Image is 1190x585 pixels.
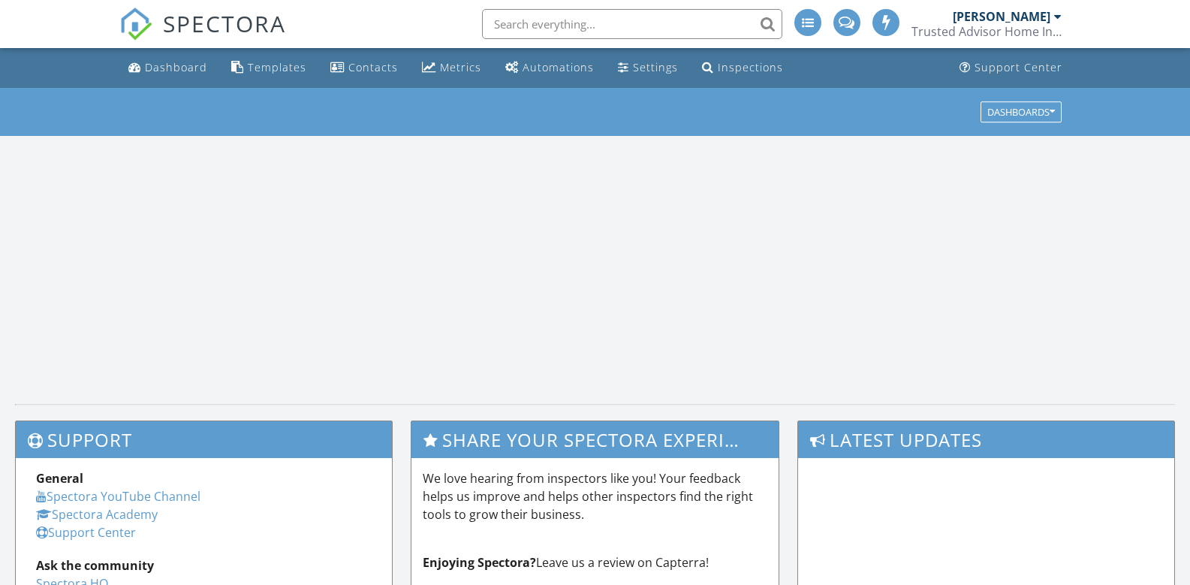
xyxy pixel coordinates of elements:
p: We love hearing from inspectors like you! Your feedback helps us improve and helps other inspecto... [423,469,767,523]
a: Templates [225,54,312,82]
div: Templates [248,60,306,74]
div: Dashboard [145,60,207,74]
div: Support Center [975,60,1062,74]
div: Trusted Advisor Home Inspections [911,24,1062,39]
strong: Enjoying Spectora? [423,554,536,571]
a: Spectora YouTube Channel [36,488,200,505]
div: Inspections [718,60,783,74]
div: Contacts [348,60,398,74]
a: Dashboard [122,54,213,82]
a: Support Center [954,54,1068,82]
span: SPECTORA [163,8,286,39]
h3: Support [16,421,392,458]
h3: Share Your Spectora Experience [411,421,779,458]
a: Settings [612,54,684,82]
input: Search everything... [482,9,782,39]
a: Inspections [696,54,789,82]
a: Spectora Academy [36,506,158,523]
strong: General [36,470,83,487]
div: Automations [523,60,594,74]
div: Metrics [440,60,481,74]
a: SPECTORA [119,20,286,52]
button: Dashboards [981,101,1062,122]
div: [PERSON_NAME] [953,9,1050,24]
div: Settings [633,60,678,74]
h3: Latest Updates [798,421,1174,458]
a: Contacts [324,54,404,82]
p: Leave us a review on Capterra! [423,553,767,571]
a: Support Center [36,524,136,541]
a: Metrics [416,54,487,82]
div: Dashboards [987,107,1055,117]
div: Ask the community [36,556,372,574]
img: The Best Home Inspection Software - Spectora [119,8,152,41]
a: Automations (Advanced) [499,54,600,82]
